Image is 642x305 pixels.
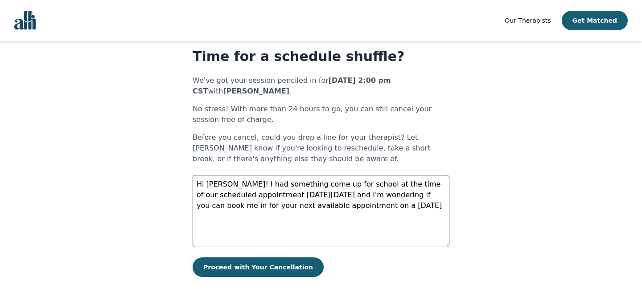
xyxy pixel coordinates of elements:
[193,132,449,164] p: Before you cancel, could you drop a line for your therapist? Let [PERSON_NAME] know if you're loo...
[505,15,551,26] a: Our Therapists
[562,11,628,30] button: Get Matched
[14,11,36,30] img: alli logo
[193,49,449,65] h1: Time for a schedule shuffle?
[193,257,324,277] button: Proceed with Your Cancellation
[223,87,289,95] b: [PERSON_NAME]
[193,175,449,247] textarea: Hi [PERSON_NAME]! I had something come up for school at the time of our scheduled appointment [DA...
[193,104,449,125] p: No stress! With more than 24 hours to go, you can still cancel your session free of charge.
[505,17,551,24] span: Our Therapists
[193,75,449,97] p: We've got your session penciled in for with .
